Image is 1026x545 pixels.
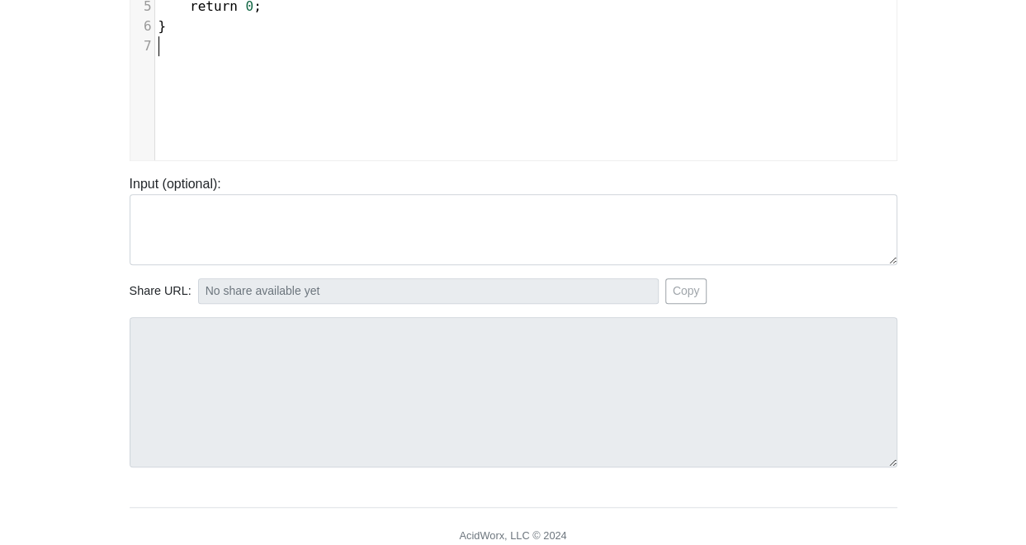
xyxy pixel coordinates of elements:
div: Input (optional): [117,174,910,265]
div: AcidWorx, LLC © 2024 [459,528,566,543]
button: Copy [665,278,707,304]
div: 6 [130,17,154,36]
input: No share available yet [198,278,659,304]
span: Share URL: [130,282,191,301]
div: 7 [130,36,154,56]
span: } [158,18,167,34]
